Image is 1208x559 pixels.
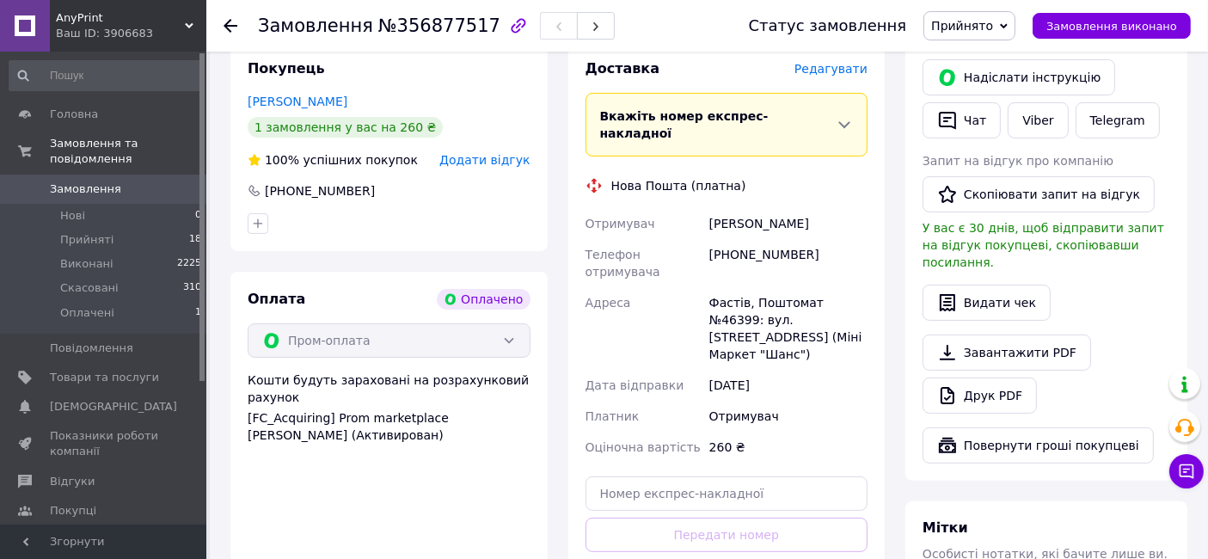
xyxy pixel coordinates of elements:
[248,95,347,108] a: [PERSON_NAME]
[56,10,185,26] span: AnyPrint
[437,289,530,310] div: Оплачено
[923,154,1113,168] span: Запит на відгук про компанію
[706,432,871,463] div: 260 ₴
[923,285,1051,321] button: Видати чек
[50,341,133,356] span: Повідомлення
[923,427,1154,464] button: Повернути гроші покупцеві
[224,17,237,34] div: Повернутися назад
[923,59,1115,95] button: Надіслати інструкцію
[60,256,113,272] span: Виконані
[50,474,95,489] span: Відгуки
[923,335,1091,371] a: Завантажити PDF
[50,503,96,519] span: Покупці
[706,370,871,401] div: [DATE]
[1076,102,1160,138] a: Telegram
[50,136,206,167] span: Замовлення та повідомлення
[706,208,871,239] div: [PERSON_NAME]
[607,177,751,194] div: Нова Пошта (платна)
[50,107,98,122] span: Головна
[586,409,640,423] span: Платник
[177,256,201,272] span: 2225
[248,291,305,307] span: Оплата
[923,221,1164,269] span: У вас є 30 днів, щоб відправити запит на відгук покупцеві, скопіювавши посилання.
[248,372,530,444] div: Кошти будуть зараховані на розрахунковий рахунок
[706,401,871,432] div: Отримувач
[258,15,373,36] span: Замовлення
[60,232,113,248] span: Прийняті
[265,153,299,167] span: 100%
[439,153,530,167] span: Додати відгук
[60,208,85,224] span: Нові
[248,117,443,138] div: 1 замовлення у вас на 260 ₴
[248,151,418,169] div: успішних покупок
[56,26,206,41] div: Ваш ID: 3906683
[923,176,1155,212] button: Скопіювати запит на відгук
[9,60,203,91] input: Пошук
[1008,102,1068,138] a: Viber
[1046,20,1177,33] span: Замовлення виконано
[60,280,119,296] span: Скасовані
[50,399,177,415] span: [DEMOGRAPHIC_DATA]
[586,440,701,454] span: Оціночна вартість
[248,60,325,77] span: Покупець
[923,519,968,536] span: Мітки
[263,182,377,200] div: [PHONE_NUMBER]
[706,287,871,370] div: Фастів, Поштомат №46399: вул. [STREET_ADDRESS] (Міні Маркет "Шанс")
[931,19,993,33] span: Прийнято
[195,305,201,321] span: 1
[50,370,159,385] span: Товари та послуги
[1033,13,1191,39] button: Замовлення виконано
[706,239,871,287] div: [PHONE_NUMBER]
[586,248,660,279] span: Телефон отримувача
[1169,454,1204,488] button: Чат з покупцем
[586,296,631,310] span: Адреса
[586,217,655,230] span: Отримувач
[586,378,684,392] span: Дата відправки
[600,109,769,140] span: Вкажіть номер експрес-накладної
[923,102,1001,138] button: Чат
[60,305,114,321] span: Оплачені
[50,181,121,197] span: Замовлення
[248,409,530,444] div: [FC_Acquiring] Prom marketplace [PERSON_NAME] (Активирован)
[794,62,868,76] span: Редагувати
[50,428,159,459] span: Показники роботи компанії
[923,378,1037,414] a: Друк PDF
[586,476,868,511] input: Номер експрес-накладної
[378,15,500,36] span: №356877517
[586,60,660,77] span: Доставка
[183,280,201,296] span: 310
[749,17,907,34] div: Статус замовлення
[195,208,201,224] span: 0
[189,232,201,248] span: 18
